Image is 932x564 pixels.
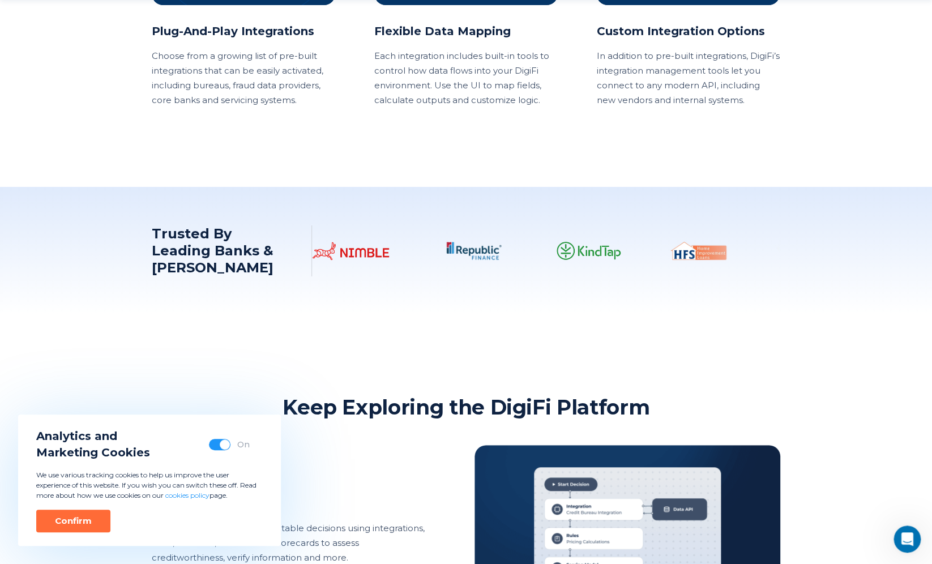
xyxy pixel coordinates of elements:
[36,428,150,445] span: Analytics and
[36,445,150,461] span: Marketing Cookies
[771,242,820,260] img: Client Logo 5
[283,394,649,420] h2: Keep Exploring the DigiFi Platform
[665,242,721,260] img: Client Logo 4
[152,23,314,40] h2: Plug-and-Play Integrations
[152,225,293,276] p: Trusted By Leading Banks & [PERSON_NAME]
[152,49,336,108] p: Choose from a growing list of pre-built integrations that can be easily activated, including bure...
[374,49,558,108] p: Each integration includes built-in tools to control how data flows into your DigiFi environment. ...
[237,439,250,450] div: On
[551,242,615,260] img: Client Logo 3
[307,242,384,260] img: Client Logo 1
[374,23,511,40] h2: Flexible Data Mapping
[36,510,110,532] button: Confirm
[55,515,92,527] div: Confirm
[152,495,433,512] h2: Decision Engine
[434,242,502,260] img: Client Logo 2
[596,49,780,108] p: In addition to pre-built integrations, DigiFi’s integration management tools let you connect to a...
[152,481,433,495] div: What’s next?
[165,491,210,499] a: cookies policy
[893,525,921,553] iframe: Intercom live chat
[36,470,263,501] p: We use various tracking cookies to help us improve the user experience of this website. If you wi...
[596,23,764,40] h2: Custom Integration Options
